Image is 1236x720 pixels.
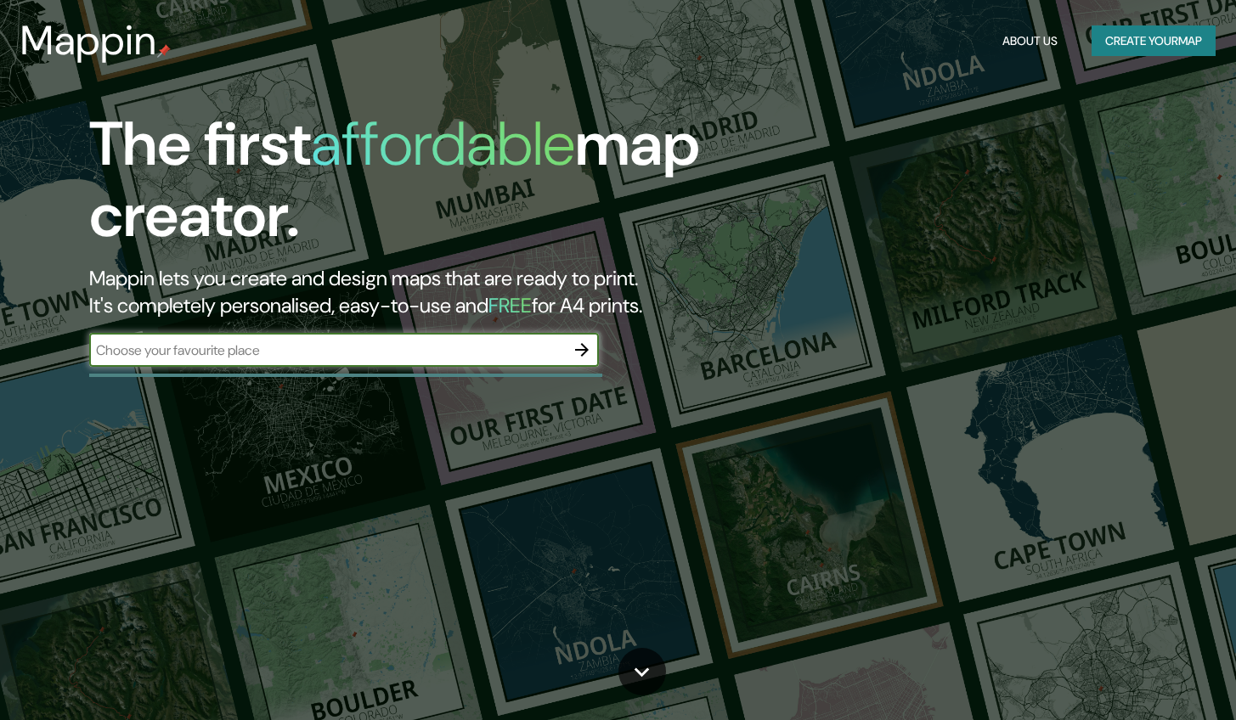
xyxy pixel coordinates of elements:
[1092,25,1216,57] button: Create yourmap
[488,292,532,318] h5: FREE
[89,340,565,360] input: Choose your favourite place
[157,44,171,58] img: mappin-pin
[996,25,1064,57] button: About Us
[89,265,708,319] h2: Mappin lets you create and design maps that are ready to print. It's completely personalised, eas...
[311,104,575,183] h1: affordable
[20,17,157,65] h3: Mappin
[89,109,708,265] h1: The first map creator.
